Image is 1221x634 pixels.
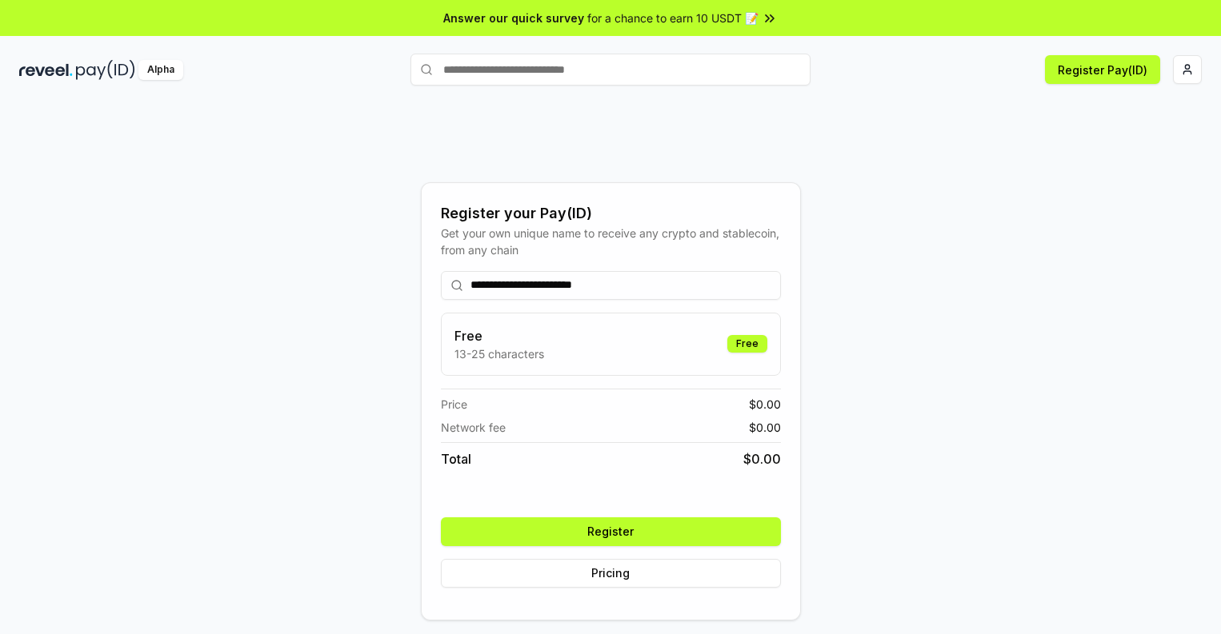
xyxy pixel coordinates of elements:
[454,345,544,362] p: 13-25 characters
[441,517,781,546] button: Register
[441,225,781,258] div: Get your own unique name to receive any crypto and stablecoin, from any chain
[138,60,183,80] div: Alpha
[441,559,781,588] button: Pricing
[443,10,584,26] span: Answer our quick survey
[441,202,781,225] div: Register your Pay(ID)
[587,10,759,26] span: for a chance to earn 10 USDT 📝
[19,60,73,80] img: reveel_dark
[441,419,506,436] span: Network fee
[441,449,471,469] span: Total
[1045,55,1160,84] button: Register Pay(ID)
[749,419,781,436] span: $ 0.00
[454,326,544,345] h3: Free
[727,335,767,353] div: Free
[441,396,467,413] span: Price
[749,396,781,413] span: $ 0.00
[76,60,135,80] img: pay_id
[743,449,781,469] span: $ 0.00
